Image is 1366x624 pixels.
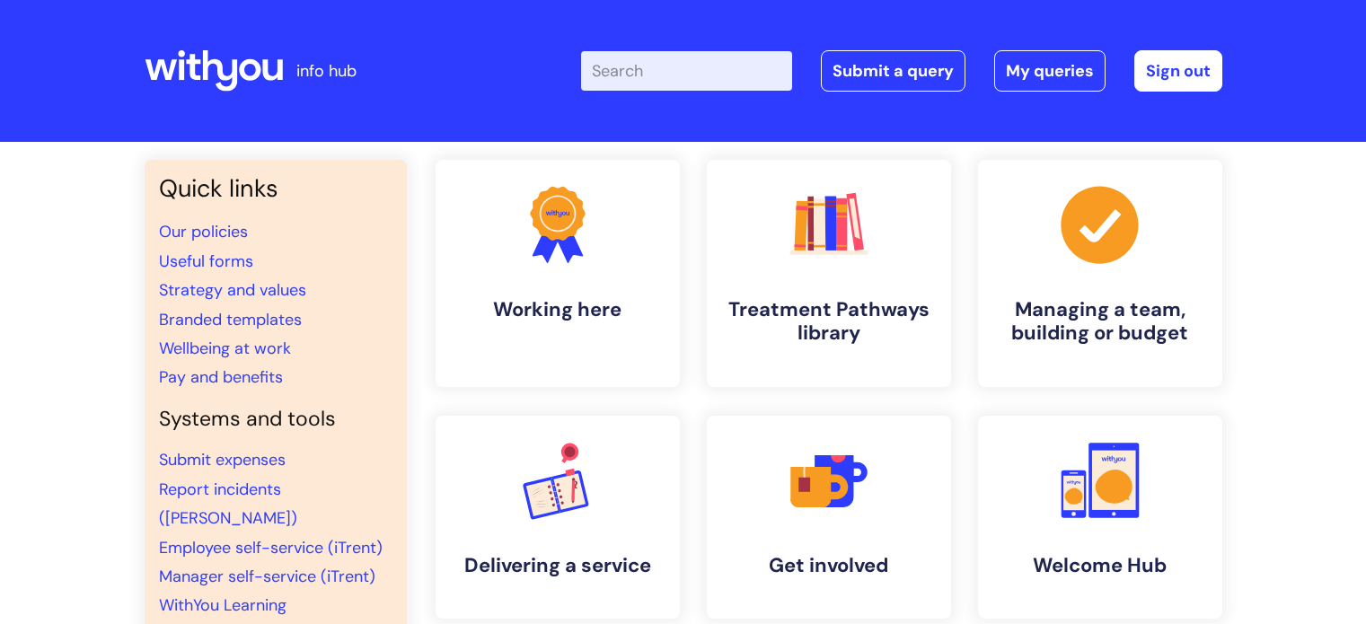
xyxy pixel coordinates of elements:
a: Delivering a service [436,416,680,619]
a: Treatment Pathways library [707,160,951,387]
a: Report incidents ([PERSON_NAME]) [159,479,297,529]
h4: Welcome Hub [992,554,1208,577]
a: Wellbeing at work [159,338,291,359]
p: info hub [296,57,357,85]
a: Managing a team, building or budget [978,160,1222,387]
a: WithYou Learning [159,594,286,616]
a: Submit expenses [159,449,286,470]
a: Sign out [1134,50,1222,92]
a: Manager self-service (iTrent) [159,566,375,587]
h3: Quick links [159,174,392,203]
a: Our policies [159,221,248,242]
h4: Treatment Pathways library [721,298,937,346]
a: Get involved [707,416,951,619]
h4: Delivering a service [450,554,665,577]
input: Search [581,51,792,91]
a: Strategy and values [159,279,306,301]
a: Welcome Hub [978,416,1222,619]
div: | - [581,50,1222,92]
a: Submit a query [821,50,965,92]
h4: Get involved [721,554,937,577]
h4: Systems and tools [159,407,392,432]
a: Employee self-service (iTrent) [159,537,383,558]
a: My queries [994,50,1106,92]
a: Branded templates [159,309,302,330]
a: Working here [436,160,680,387]
h4: Managing a team, building or budget [992,298,1208,346]
a: Pay and benefits [159,366,283,388]
h4: Working here [450,298,665,321]
a: Useful forms [159,250,253,272]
